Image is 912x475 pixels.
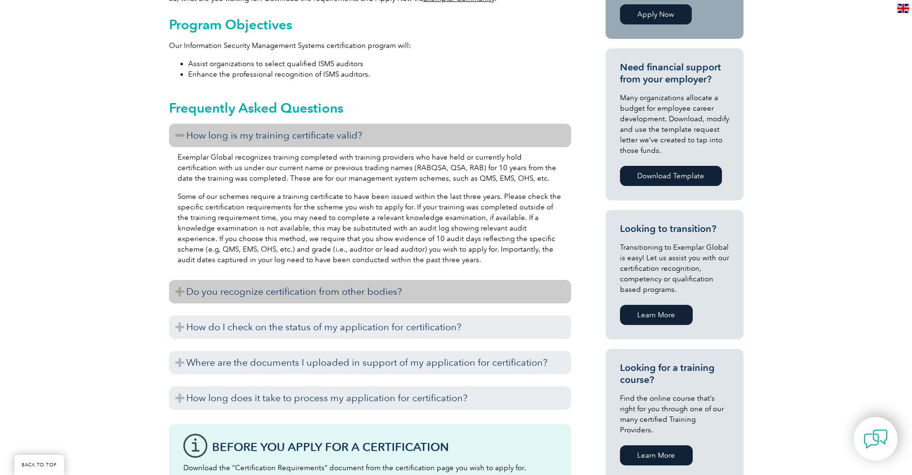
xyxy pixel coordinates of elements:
[178,152,563,184] p: Exemplar Global recognizes training completed with training providers who have held or currently ...
[169,351,571,374] h3: Where are the documents I uploaded in support of my application for certification?
[864,427,888,451] img: contact-chat.png
[620,93,729,156] p: Many organizations allocate a budget for employee career development. Download, modify and use th...
[620,242,729,295] p: Transitioning to Exemplar Global is easy! Let us assist you with our certification recognition, c...
[620,393,729,435] p: Find the online course that’s right for you through one of our many certified Training Providers.
[169,17,571,32] h2: Program Objectives
[188,69,571,80] li: Enhance the professional recognition of ISMS auditors.
[188,58,571,69] li: Assist organizations to select qualified ISMS auditors
[212,441,557,453] h3: Before You Apply For a Certification
[169,40,571,51] p: Our Information Security Management Systems certification program will:
[620,445,693,465] a: Learn More
[620,362,729,386] h3: Looking for a training course?
[620,166,722,186] a: Download Template
[169,124,571,147] h3: How long is my training certificate valid?
[178,191,563,265] p: Some of our schemes require a training certificate to have been issued within the last three year...
[169,100,571,116] h2: Frequently Asked Questions
[169,280,571,303] h3: Do you recognize certification from other bodies?
[897,4,909,13] img: en
[169,386,571,410] h3: How long does it take to process my application for certification?
[620,4,692,24] a: Apply Now
[14,455,64,475] a: BACK TO TOP
[169,315,571,339] h3: How do I check on the status of my application for certification?
[620,61,729,85] h3: Need financial support from your employer?
[620,305,693,325] a: Learn More
[620,223,729,235] h3: Looking to transition?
